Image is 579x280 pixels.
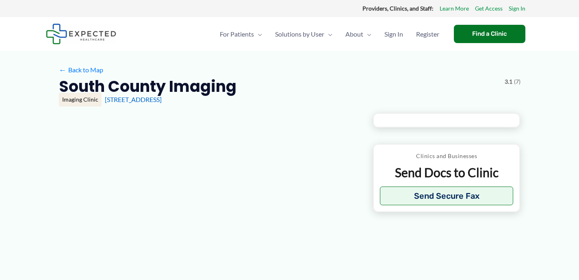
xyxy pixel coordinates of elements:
nav: Primary Site Navigation [213,20,446,48]
a: Learn More [440,3,469,14]
div: Imaging Clinic [59,93,102,106]
span: Menu Toggle [363,20,371,48]
a: Find a Clinic [454,25,525,43]
a: AboutMenu Toggle [339,20,378,48]
h2: South County Imaging [59,76,236,96]
a: Sign In [509,3,525,14]
span: 3.1 [505,76,512,87]
span: For Patients [220,20,254,48]
span: ← [59,66,67,74]
img: Expected Healthcare Logo - side, dark font, small [46,24,116,44]
a: For PatientsMenu Toggle [213,20,269,48]
a: Sign In [378,20,410,48]
span: (7) [514,76,520,87]
a: Solutions by UserMenu Toggle [269,20,339,48]
span: Menu Toggle [324,20,332,48]
a: Get Access [475,3,503,14]
button: Send Secure Fax [380,187,514,205]
span: Solutions by User [275,20,324,48]
p: Clinics and Businesses [380,151,514,161]
strong: Providers, Clinics, and Staff: [362,5,434,12]
span: Menu Toggle [254,20,262,48]
p: Send Docs to Clinic [380,165,514,180]
a: Register [410,20,446,48]
span: About [345,20,363,48]
span: Sign In [384,20,403,48]
a: ←Back to Map [59,64,103,76]
span: Register [416,20,439,48]
a: [STREET_ADDRESS] [105,96,162,103]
